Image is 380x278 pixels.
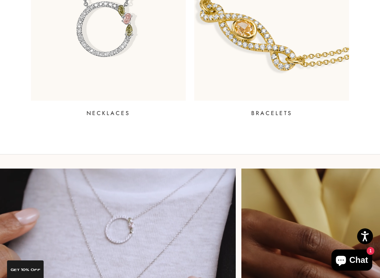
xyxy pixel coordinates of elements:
p: BRACELETS [251,109,292,118]
div: GET 10% Off [7,260,44,278]
span: GET 10% Off [11,268,40,272]
inbox-online-store-chat: Shopify online store chat [329,249,374,272]
p: NECKLACES [87,109,130,118]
